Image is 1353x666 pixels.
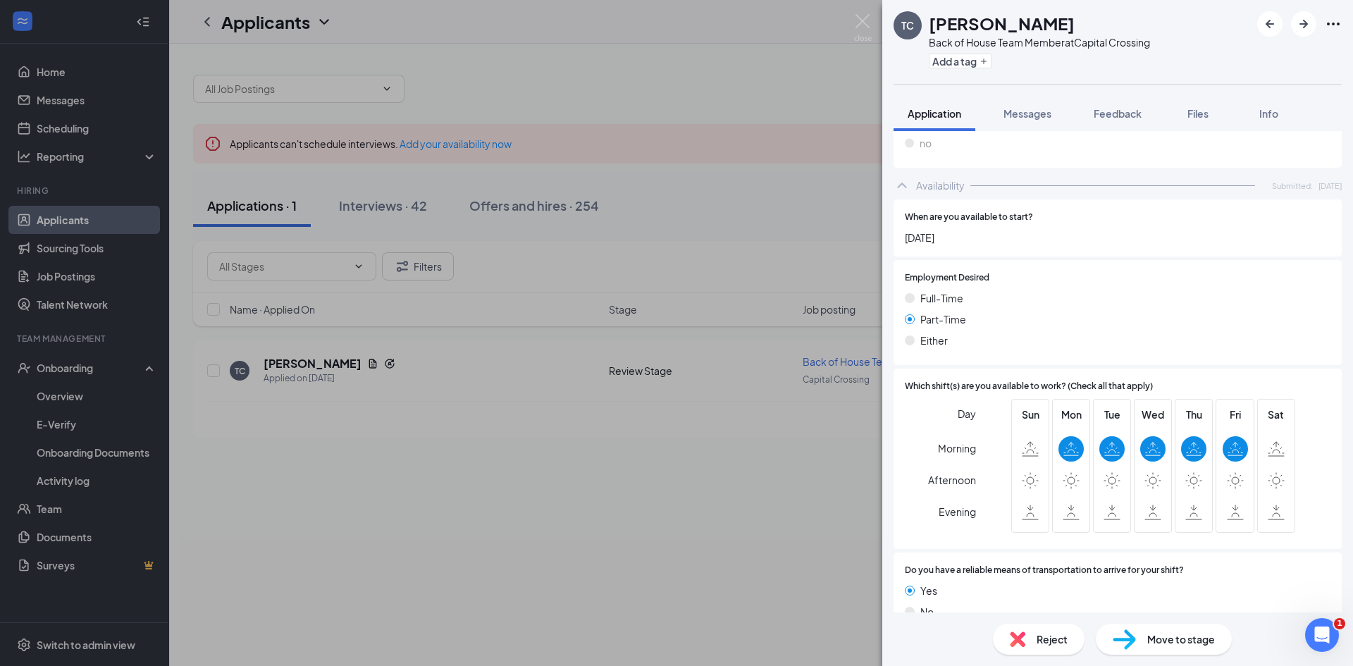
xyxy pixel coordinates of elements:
span: Evening [939,499,976,524]
span: [DATE] [1318,180,1342,192]
span: Mon [1058,407,1084,422]
div: Back of House Team Member at Capital Crossing [929,35,1150,49]
div: Availability [916,178,965,192]
span: Wed [1140,407,1166,422]
svg: Ellipses [1325,16,1342,32]
span: Submitted: [1272,180,1313,192]
span: Yes [920,583,937,598]
span: Either [920,333,948,348]
div: TC [901,18,914,32]
span: Info [1259,107,1278,120]
svg: ChevronUp [894,177,910,194]
span: Fri [1223,407,1248,422]
span: Do you have a reliable means of transportation to arrive for your shift? [905,564,1184,577]
span: Move to stage [1147,631,1215,647]
span: Morning [938,436,976,461]
span: When are you available to start? [905,211,1033,224]
svg: ArrowLeftNew [1261,16,1278,32]
span: Thu [1181,407,1206,422]
span: Tue [1099,407,1125,422]
svg: ArrowRight [1295,16,1312,32]
span: Employment Desired [905,271,989,285]
span: Reject [1037,631,1068,647]
span: Part-Time [920,312,966,327]
span: Files [1187,107,1209,120]
span: No [920,604,934,619]
button: PlusAdd a tag [929,54,991,68]
span: Application [908,107,961,120]
svg: Plus [980,57,988,66]
h1: [PERSON_NAME] [929,11,1075,35]
span: Which shift(s) are you available to work? (Check all that apply) [905,380,1153,393]
span: no [920,135,932,151]
span: Afternoon [928,467,976,493]
button: ArrowLeftNew [1257,11,1283,37]
button: ArrowRight [1291,11,1316,37]
span: Full-Time [920,290,963,306]
span: Messages [1003,107,1051,120]
span: [DATE] [905,230,1330,245]
span: Sat [1264,407,1289,422]
span: 1 [1334,618,1345,629]
span: Day [958,406,976,421]
span: Sun [1018,407,1043,422]
span: Feedback [1094,107,1142,120]
iframe: Intercom live chat [1305,618,1339,652]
